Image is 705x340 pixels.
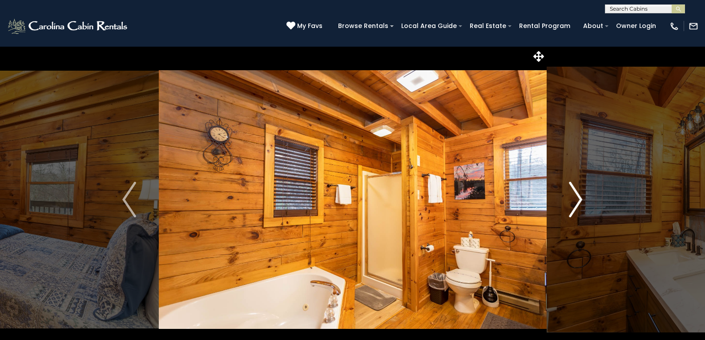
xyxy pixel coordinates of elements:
[334,19,393,33] a: Browse Rentals
[579,19,608,33] a: About
[689,21,698,31] img: mail-regular-white.png
[465,19,511,33] a: Real Estate
[286,21,325,31] a: My Favs
[669,21,679,31] img: phone-regular-white.png
[297,21,322,31] span: My Favs
[7,17,130,35] img: White-1-2.png
[612,19,661,33] a: Owner Login
[122,182,136,217] img: arrow
[515,19,575,33] a: Rental Program
[569,182,582,217] img: arrow
[397,19,461,33] a: Local Area Guide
